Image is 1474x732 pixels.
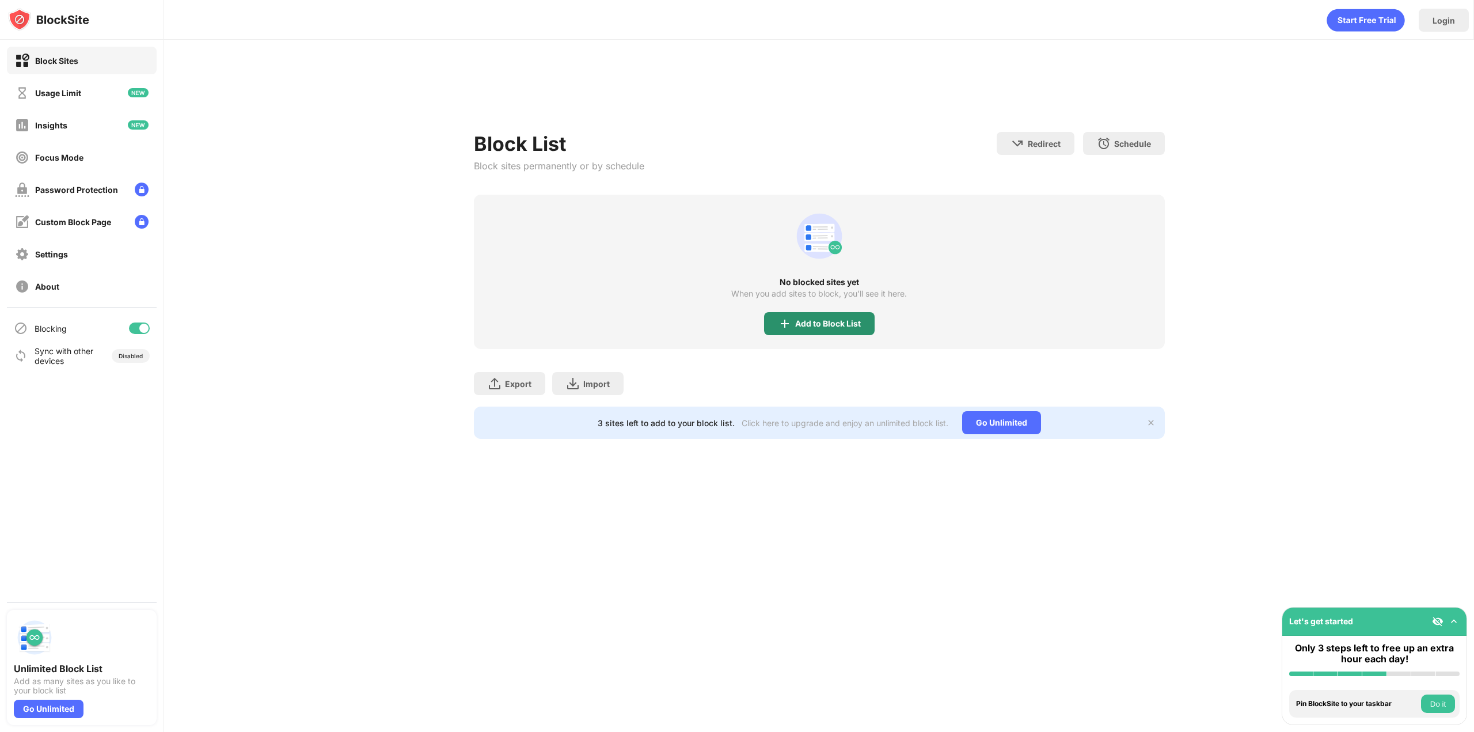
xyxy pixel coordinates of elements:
img: omni-setup-toggle.svg [1448,616,1460,627]
img: x-button.svg [1146,418,1156,427]
div: When you add sites to block, you’ll see it here. [731,289,907,298]
img: lock-menu.svg [135,215,149,229]
img: push-block-list.svg [14,617,55,658]
div: Go Unlimited [962,411,1041,434]
img: insights-off.svg [15,118,29,132]
img: new-icon.svg [128,120,149,130]
div: Let's get started [1289,616,1353,626]
div: animation [792,208,847,264]
img: eye-not-visible.svg [1432,616,1443,627]
div: Login [1433,16,1455,25]
img: logo-blocksite.svg [8,8,89,31]
img: sync-icon.svg [14,349,28,363]
div: Disabled [119,352,143,359]
div: Blocking [35,324,67,333]
div: Sync with other devices [35,346,94,366]
iframe: Banner [474,72,1165,118]
img: block-on.svg [15,54,29,68]
div: Block Sites [35,56,78,66]
div: Insights [35,120,67,130]
img: about-off.svg [15,279,29,294]
img: lock-menu.svg [135,183,149,196]
img: blocking-icon.svg [14,321,28,335]
div: Redirect [1028,139,1061,149]
div: 3 sites left to add to your block list. [598,418,735,428]
div: Usage Limit [35,88,81,98]
div: Add as many sites as you like to your block list [14,677,150,695]
img: customize-block-page-off.svg [15,215,29,229]
div: Unlimited Block List [14,663,150,674]
div: Only 3 steps left to free up an extra hour each day! [1289,643,1460,665]
div: Password Protection [35,185,118,195]
img: settings-off.svg [15,247,29,261]
div: animation [1327,9,1405,32]
div: Schedule [1114,139,1151,149]
div: Add to Block List [795,319,861,328]
div: Block List [474,132,644,155]
div: Click here to upgrade and enjoy an unlimited block list. [742,418,948,428]
img: time-usage-off.svg [15,86,29,100]
div: Pin BlockSite to your taskbar [1296,700,1418,708]
img: password-protection-off.svg [15,183,29,197]
div: About [35,282,59,291]
img: new-icon.svg [128,88,149,97]
div: Custom Block Page [35,217,111,227]
div: Go Unlimited [14,700,83,718]
div: No blocked sites yet [474,278,1165,287]
div: Focus Mode [35,153,83,162]
div: Settings [35,249,68,259]
div: Import [583,379,610,389]
div: Block sites permanently or by schedule [474,160,644,172]
button: Do it [1421,695,1455,713]
img: focus-off.svg [15,150,29,165]
div: Export [505,379,531,389]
